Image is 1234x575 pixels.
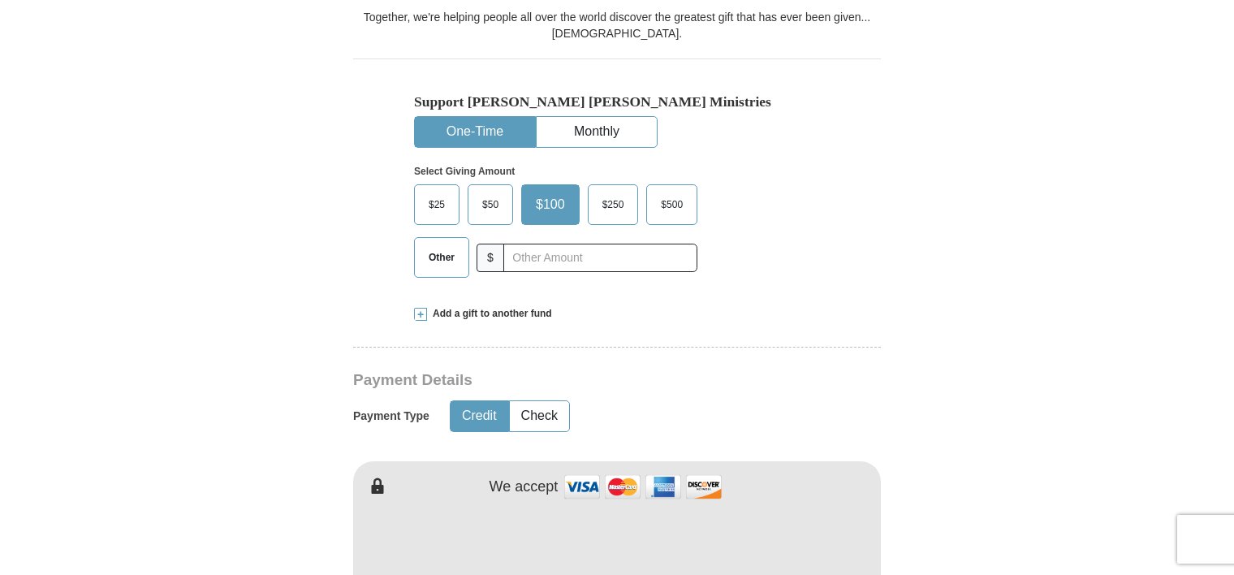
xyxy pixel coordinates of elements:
[421,245,463,270] span: Other
[510,401,569,431] button: Check
[414,166,515,177] strong: Select Giving Amount
[477,244,504,272] span: $
[451,401,508,431] button: Credit
[653,192,691,217] span: $500
[562,469,724,504] img: credit cards accepted
[474,192,507,217] span: $50
[537,117,657,147] button: Monthly
[415,117,535,147] button: One-Time
[353,9,881,41] div: Together, we're helping people all over the world discover the greatest gift that has ever been g...
[353,409,429,423] h5: Payment Type
[594,192,632,217] span: $250
[503,244,697,272] input: Other Amount
[421,192,453,217] span: $25
[490,478,559,496] h4: We accept
[427,307,552,321] span: Add a gift to another fund
[414,93,820,110] h5: Support [PERSON_NAME] [PERSON_NAME] Ministries
[353,371,767,390] h3: Payment Details
[528,192,573,217] span: $100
